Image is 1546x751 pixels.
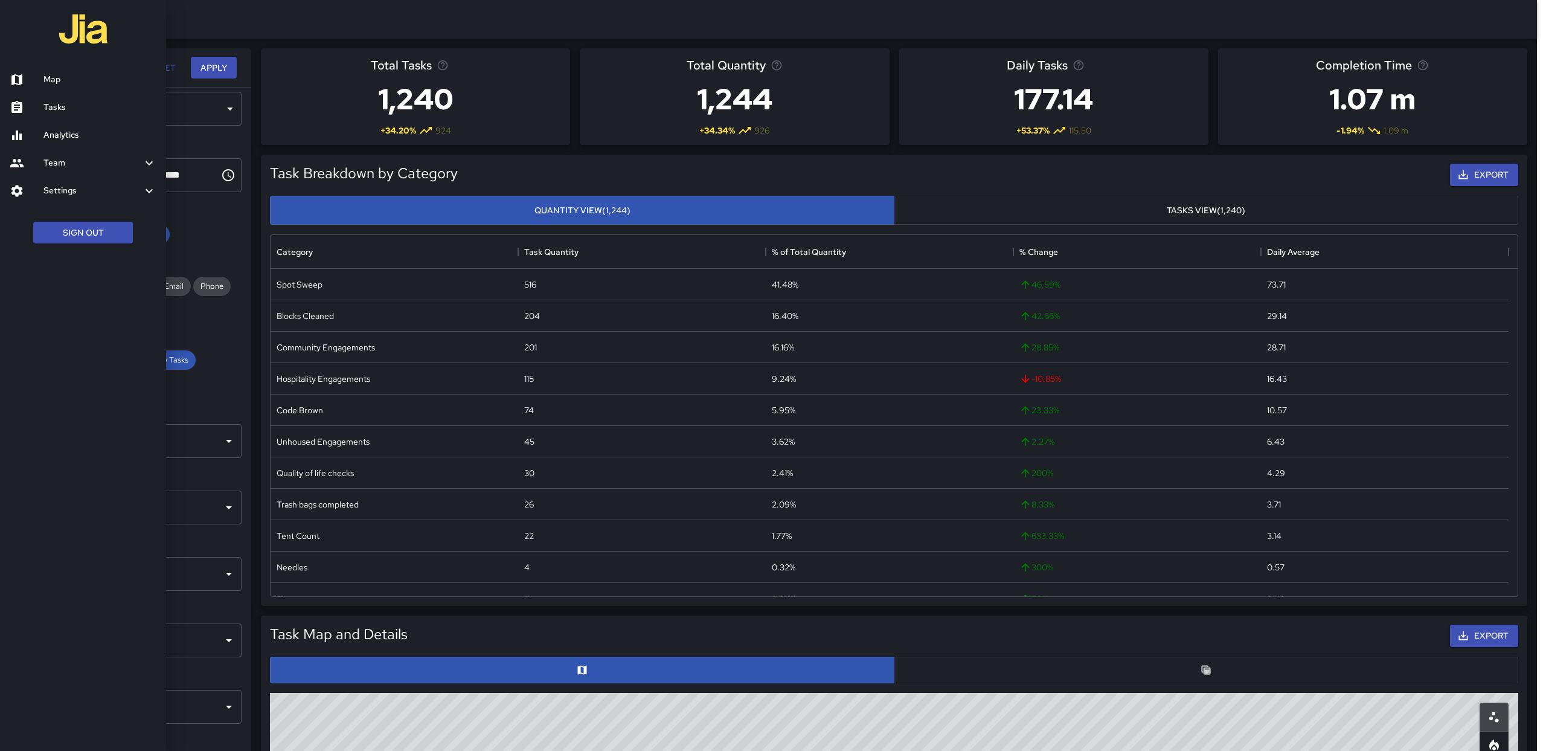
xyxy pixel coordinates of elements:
h6: Map [43,73,156,86]
h6: Tasks [43,101,156,114]
button: Sign Out [33,222,133,244]
h6: Analytics [43,129,156,142]
img: jia-logo [59,5,107,53]
h6: Settings [43,184,142,198]
h6: Team [43,156,142,170]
